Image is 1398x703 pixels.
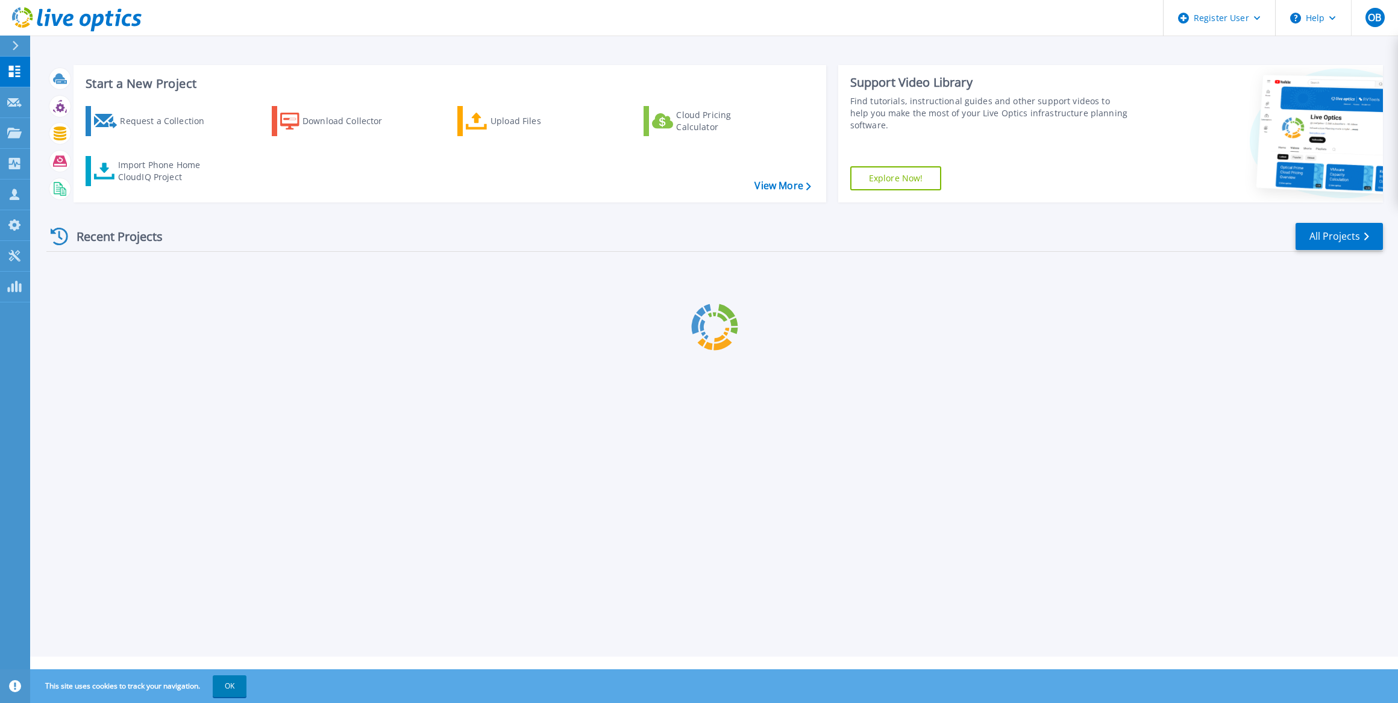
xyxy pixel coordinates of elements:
[754,180,810,192] a: View More
[644,106,778,136] a: Cloud Pricing Calculator
[850,166,942,190] a: Explore Now!
[850,95,1130,131] div: Find tutorials, instructional guides and other support videos to help you make the most of your L...
[1296,223,1383,250] a: All Projects
[33,675,246,697] span: This site uses cookies to track your navigation.
[120,109,216,133] div: Request a Collection
[86,106,220,136] a: Request a Collection
[213,675,246,697] button: OK
[86,77,810,90] h3: Start a New Project
[1368,13,1381,22] span: OB
[302,109,399,133] div: Download Collector
[676,109,773,133] div: Cloud Pricing Calculator
[272,106,406,136] a: Download Collector
[491,109,587,133] div: Upload Files
[46,222,179,251] div: Recent Projects
[457,106,592,136] a: Upload Files
[118,159,212,183] div: Import Phone Home CloudIQ Project
[850,75,1130,90] div: Support Video Library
